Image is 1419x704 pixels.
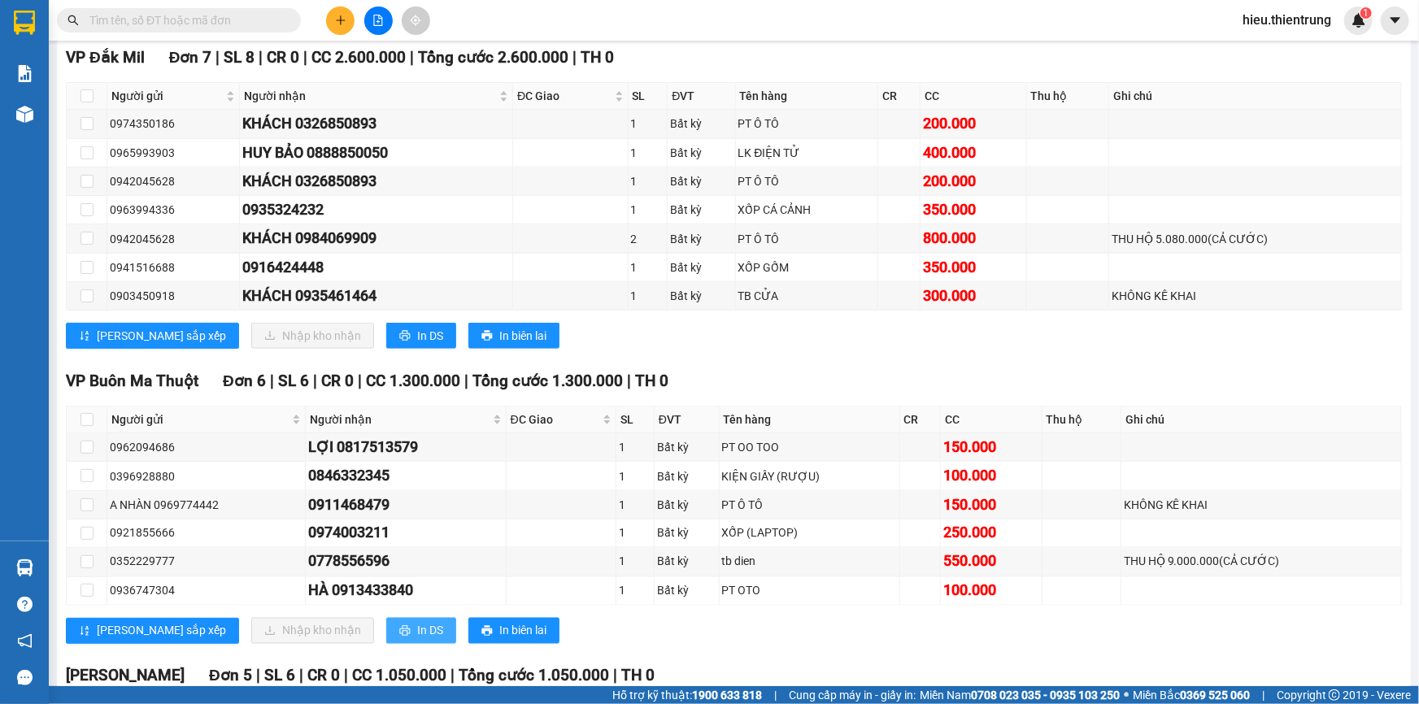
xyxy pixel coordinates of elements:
[1352,13,1366,28] img: icon-new-feature
[308,436,503,458] div: LỢI 0817513579
[223,372,266,390] span: Đơn 6
[251,323,374,349] button: downloadNhập kho nhận
[1124,692,1129,698] span: ⚪️
[410,15,421,26] span: aim
[110,287,237,305] div: 0903450918
[1363,7,1369,19] span: 1
[619,467,651,485] div: 1
[923,141,1023,164] div: 400.000
[670,201,732,219] div: Bất kỳ
[468,618,559,644] button: printerIn biên lai
[1042,406,1121,433] th: Thu hộ
[352,667,446,685] span: CC 1.050.000
[110,230,237,248] div: 0942045628
[417,327,443,345] span: In DS
[738,201,875,219] div: XỐP CÁ CẢNH
[738,287,875,305] div: TB CỬA
[16,559,33,576] img: warehouse-icon
[722,582,897,600] div: PT OTO
[464,372,468,390] span: |
[619,496,651,514] div: 1
[402,7,430,35] button: aim
[789,686,916,704] span: Cung cấp máy in - giấy in:
[670,172,732,190] div: Bất kỳ
[66,618,239,644] button: sort-ascending[PERSON_NAME] sắp xếp
[308,550,503,573] div: 0778556596
[110,259,237,276] div: 0941516688
[89,11,281,29] input: Tìm tên, số ĐT hoặc mã đơn
[616,406,655,433] th: SL
[631,230,665,248] div: 2
[472,372,623,390] span: Tổng cước 1.300.000
[657,582,716,600] div: Bất kỳ
[736,83,878,110] th: Tên hàng
[386,618,456,644] button: printerIn DS
[923,198,1023,221] div: 350.000
[670,287,732,305] div: Bất kỳ
[242,227,510,250] div: KHÁCH 0984069909
[308,522,503,545] div: 0974003211
[738,144,875,162] div: LK ĐIỆN TỬ
[66,48,145,67] span: VP Đắk Mil
[66,372,198,390] span: VP Buôn Ma Thuột
[692,689,762,702] strong: 1900 633 818
[943,550,1039,573] div: 550.000
[451,667,455,685] span: |
[923,256,1023,279] div: 350.000
[1121,406,1402,433] th: Ghi chú
[310,411,489,428] span: Người nhận
[308,580,503,602] div: HÀ 0913433840
[364,7,393,35] button: file-add
[943,464,1039,487] div: 100.000
[209,667,252,685] span: Đơn 5
[943,436,1039,458] div: 150.000
[657,438,716,456] div: Bất kỳ
[410,48,414,67] span: |
[264,667,295,685] span: SL 6
[110,438,303,456] div: 0962094686
[66,667,185,685] span: [PERSON_NAME]
[1388,13,1403,28] span: caret-down
[738,230,875,248] div: PT Ô TÔ
[313,372,317,390] span: |
[1381,7,1409,35] button: caret-down
[110,115,237,133] div: 0974350186
[242,170,510,193] div: KHÁCH 0326850893
[267,48,299,67] span: CR 0
[923,285,1023,307] div: 300.000
[499,622,546,640] span: In biên lai
[943,580,1039,602] div: 100.000
[722,553,897,571] div: tb dien
[17,597,33,612] span: question-circle
[242,285,510,307] div: KHÁCH 0935461464
[110,467,303,485] div: 0396928880
[481,625,493,638] span: printer
[110,496,303,514] div: A NHÀN 0969774442
[344,667,348,685] span: |
[97,327,226,345] span: [PERSON_NAME] sắp xếp
[722,438,897,456] div: PT OO TOO
[16,65,33,82] img: solution-icon
[619,582,651,600] div: 1
[66,323,239,349] button: sort-ascending[PERSON_NAME] sắp xếp
[14,11,35,35] img: logo-vxr
[366,372,460,390] span: CC 1.300.000
[259,48,263,67] span: |
[670,144,732,162] div: Bất kỳ
[635,372,668,390] span: TH 0
[242,112,510,135] div: KHÁCH 0326850893
[774,686,777,704] span: |
[943,493,1039,516] div: 150.000
[657,467,716,485] div: Bất kỳ
[299,667,303,685] span: |
[629,83,668,110] th: SL
[670,259,732,276] div: Bất kỳ
[256,667,260,685] span: |
[619,438,651,456] div: 1
[1180,689,1250,702] strong: 0369 525 060
[481,330,493,343] span: printer
[612,686,762,704] span: Hỗ trợ kỹ thuật:
[67,15,79,26] span: search
[621,667,655,685] span: TH 0
[251,618,374,644] button: downloadNhập kho nhận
